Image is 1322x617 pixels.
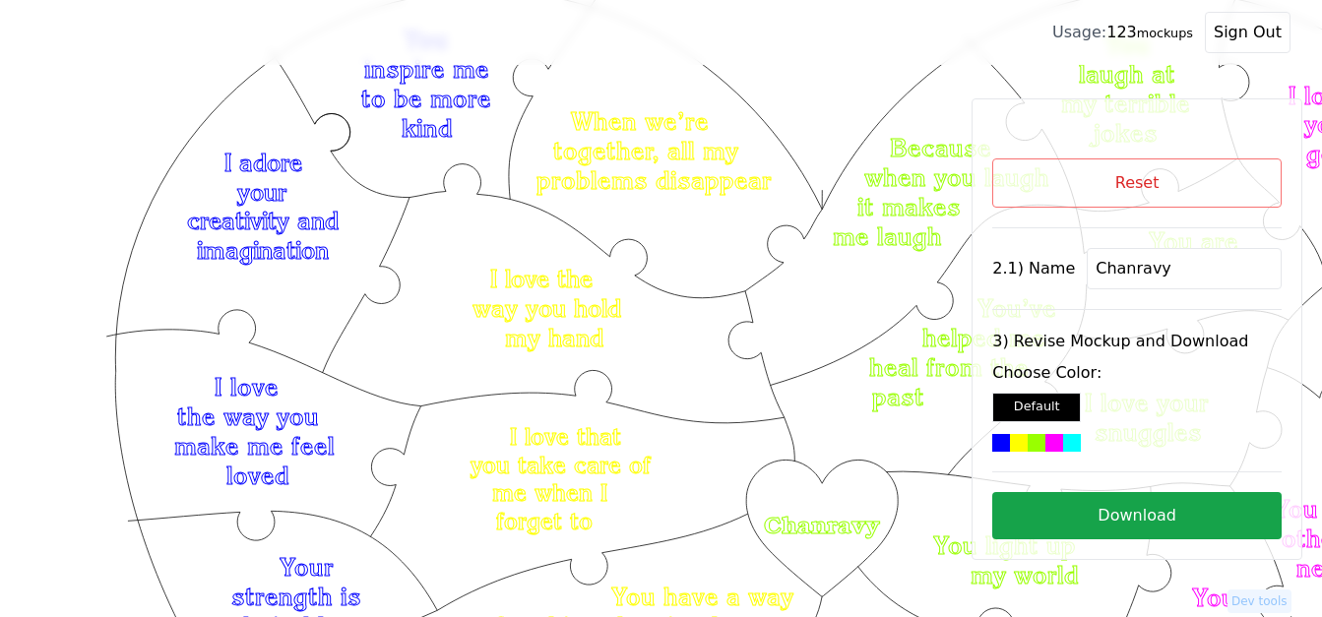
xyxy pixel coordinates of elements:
span: Usage: [1052,23,1106,41]
text: Because [891,133,992,162]
text: Your [280,553,334,583]
label: 2.1) Name [992,257,1075,280]
text: me when I [493,479,608,508]
text: loved [226,461,289,490]
text: the way you [177,401,319,431]
text: inspire me [364,54,489,84]
button: Sign Out [1205,12,1291,53]
text: laugh at [1079,59,1175,89]
text: imagination [197,236,329,265]
button: Reset [992,158,1282,208]
text: You [1193,583,1237,612]
button: Dev tools [1228,589,1291,613]
text: past [872,382,924,411]
text: creativity and [187,208,339,236]
text: I love the [490,265,593,293]
button: Download [992,492,1282,539]
div: 123 [1052,21,1193,44]
text: you take care of [471,451,652,479]
text: my world [971,560,1079,589]
text: helped me [922,323,1045,352]
text: I love [215,372,279,401]
text: me laugh [833,221,942,251]
text: kind [402,113,453,143]
text: I love that [510,422,621,451]
text: When we’re [571,106,709,136]
text: your [237,178,286,207]
text: when you laugh [864,162,1049,192]
text: make me feel [174,431,335,461]
text: way you hold [472,294,621,323]
text: together, all my [554,136,739,165]
label: Choose Color: [992,361,1282,385]
text: heal from the [869,352,1029,382]
text: I adore [224,149,302,177]
text: it makes [857,192,961,221]
text: You light up [934,530,1077,560]
label: 3) Revise Mockup and Download [992,330,1282,353]
small: mockups [1137,26,1193,40]
text: problems disappear [536,165,772,195]
text: strength is [231,583,361,612]
text: my terrible [1062,89,1191,118]
text: forget to [496,507,593,535]
small: Default [1014,399,1060,413]
text: to be more [361,84,491,113]
text: You have a way [611,582,793,611]
text: Chanravy [765,512,881,539]
text: my hand [505,324,603,352]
